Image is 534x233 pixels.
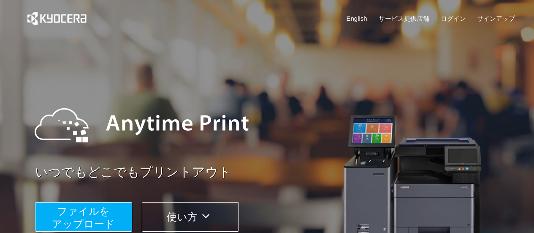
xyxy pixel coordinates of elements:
[477,14,515,23] a: サインアップ
[441,14,466,23] a: ログイン
[347,14,367,23] a: English
[35,163,520,181] a: いつでもどこでもプリントアウト
[142,202,239,232] button: 使い方
[35,202,132,232] button: ファイルを​​アップロード
[379,14,429,23] a: サービス提供店舗
[52,206,115,230] span: ファイルを ​​アップロード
